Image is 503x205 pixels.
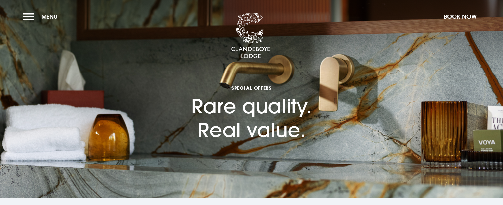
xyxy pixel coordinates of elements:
[41,13,58,20] span: Menu
[440,10,480,24] button: Book Now
[191,59,312,142] h1: Rare quality. Real value.
[231,13,270,59] img: Clandeboye Lodge
[23,10,61,24] button: Menu
[191,85,312,91] span: Special Offers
